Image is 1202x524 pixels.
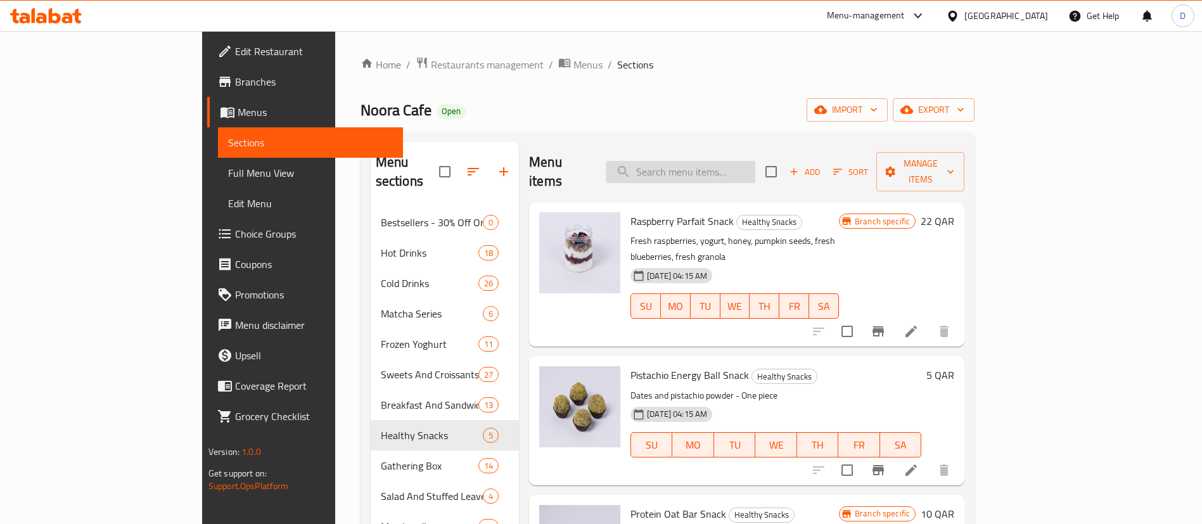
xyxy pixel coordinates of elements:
[750,293,779,319] button: TH
[608,57,612,72] li: /
[893,98,975,122] button: export
[478,458,499,473] div: items
[479,278,498,290] span: 26
[807,98,888,122] button: import
[630,432,672,457] button: SU
[817,102,878,118] span: import
[381,489,483,504] span: Salad And Stuffed Leaves
[921,505,954,523] h6: 10 QAR
[834,318,860,345] span: Select to update
[833,165,868,179] span: Sort
[903,102,964,118] span: export
[406,57,411,72] li: /
[478,367,499,382] div: items
[371,359,519,390] div: Sweets And Croissants27
[241,444,261,460] span: 1.0.0
[458,157,489,187] span: Sort sections
[381,245,478,260] span: Hot Drinks
[814,297,834,316] span: SA
[361,96,432,124] span: Noora Cafe
[218,188,403,219] a: Edit Menu
[752,369,817,384] span: Healthy Snacks
[825,162,876,182] span: Sort items
[235,287,393,302] span: Promotions
[672,432,713,457] button: MO
[208,478,289,494] a: Support.OpsPlatform
[843,436,874,454] span: FR
[207,219,403,249] a: Choice Groups
[642,408,712,420] span: [DATE] 04:15 AM
[381,428,483,443] span: Healthy Snacks
[666,297,686,316] span: MO
[714,432,755,457] button: TU
[606,161,755,183] input: search
[479,338,498,350] span: 11
[830,162,871,182] button: Sort
[850,215,915,227] span: Branch specific
[361,56,975,73] nav: breadcrumb
[760,436,791,454] span: WE
[630,388,921,404] p: Dates and pistachio powder - One piece
[208,465,267,482] span: Get support on:
[235,409,393,424] span: Grocery Checklist
[381,306,483,321] span: Matcha Series
[479,247,498,259] span: 18
[208,444,240,460] span: Version:
[489,157,519,187] button: Add section
[235,74,393,89] span: Branches
[755,297,774,316] span: TH
[720,293,750,319] button: WE
[809,293,839,319] button: SA
[483,490,498,502] span: 4
[539,366,620,447] img: Pistachio Energy Ball Snack
[371,329,519,359] div: Frozen Yoghurt11
[696,297,715,316] span: TU
[432,158,458,185] span: Select all sections
[885,436,916,454] span: SA
[726,297,745,316] span: WE
[729,508,795,523] div: Healthy Snacks
[636,436,667,454] span: SU
[483,308,498,320] span: 6
[235,348,393,363] span: Upsell
[416,56,544,73] a: Restaurants management
[207,310,403,340] a: Menu disclaimer
[964,9,1048,23] div: [GEOGRAPHIC_DATA]
[381,367,478,382] span: Sweets And Croissants
[838,432,879,457] button: FR
[483,306,499,321] div: items
[381,215,483,230] span: Bestsellers - 30% Off On Selected Items
[371,451,519,481] div: Gathering Box14
[850,508,915,520] span: Branch specific
[479,369,498,381] span: 27
[381,458,478,473] div: Gathering Box
[926,366,954,384] h6: 5 QAR
[483,217,498,229] span: 0
[529,153,591,191] h2: Menu items
[904,463,919,478] a: Edit menu item
[207,371,403,401] a: Coverage Report
[478,245,499,260] div: items
[630,366,749,385] span: Pistachio Energy Ball Snack
[381,336,478,352] div: Frozen Yoghurt
[235,44,393,59] span: Edit Restaurant
[677,436,708,454] span: MO
[617,57,653,72] span: Sections
[371,207,519,238] div: Bestsellers - 30% Off On Selected Items0
[558,56,603,73] a: Menus
[207,340,403,371] a: Upsell
[235,378,393,393] span: Coverage Report
[207,279,403,310] a: Promotions
[788,165,822,179] span: Add
[642,270,712,282] span: [DATE] 04:15 AM
[218,127,403,158] a: Sections
[381,276,478,291] span: Cold Drinks
[876,152,964,191] button: Manage items
[238,105,393,120] span: Menus
[207,97,403,127] a: Menus
[863,316,893,347] button: Branch-specific-item
[729,508,794,522] span: Healthy Snacks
